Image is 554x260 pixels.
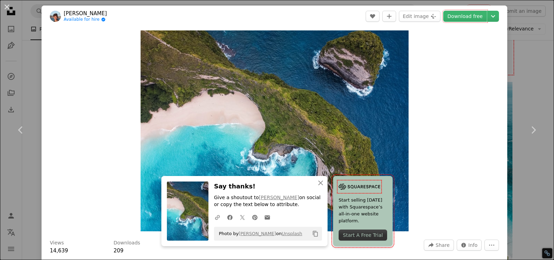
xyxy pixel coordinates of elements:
a: Unsplash [282,231,302,236]
a: Start selling [DATE] with Squarespace’s all-in-one website platform.Start A Free Trial [333,176,393,246]
a: Share on Facebook [224,210,236,224]
a: [PERSON_NAME] [259,195,299,200]
a: Download free [443,11,487,22]
button: Zoom in on this image [141,30,409,231]
button: Like [366,11,379,22]
button: Share this image [424,240,454,251]
button: Add to Collection [382,11,396,22]
a: Share over email [261,210,274,224]
button: Edit image [399,11,440,22]
a: [PERSON_NAME] [64,10,107,17]
img: an aerial view of an island in the ocean [141,30,409,231]
img: Go to Simon PALLARD's profile [50,11,61,22]
button: Copy to clipboard [310,228,321,240]
span: Info [468,240,478,250]
span: 14,639 [50,248,68,254]
h3: Say thanks! [214,182,322,192]
a: Next [512,97,554,163]
h3: Downloads [114,240,140,247]
a: Share on Twitter [236,210,249,224]
span: Start selling [DATE] with Squarespace’s all-in-one website platform. [339,197,387,224]
div: Start A Free Trial [339,230,387,241]
span: Share [436,240,449,250]
img: file-1705255347840-230a6ab5bca9image [339,182,380,192]
button: More Actions [484,240,499,251]
a: [PERSON_NAME] [239,231,276,236]
span: Photo by on [215,228,302,239]
button: Stats about this image [457,240,482,251]
button: Choose download size [487,11,499,22]
span: 209 [114,248,124,254]
p: Give a shoutout to on social or copy the text below to attribute. [214,194,322,208]
h3: Views [50,240,64,247]
a: Available for hire [64,17,107,22]
a: Share on Pinterest [249,210,261,224]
